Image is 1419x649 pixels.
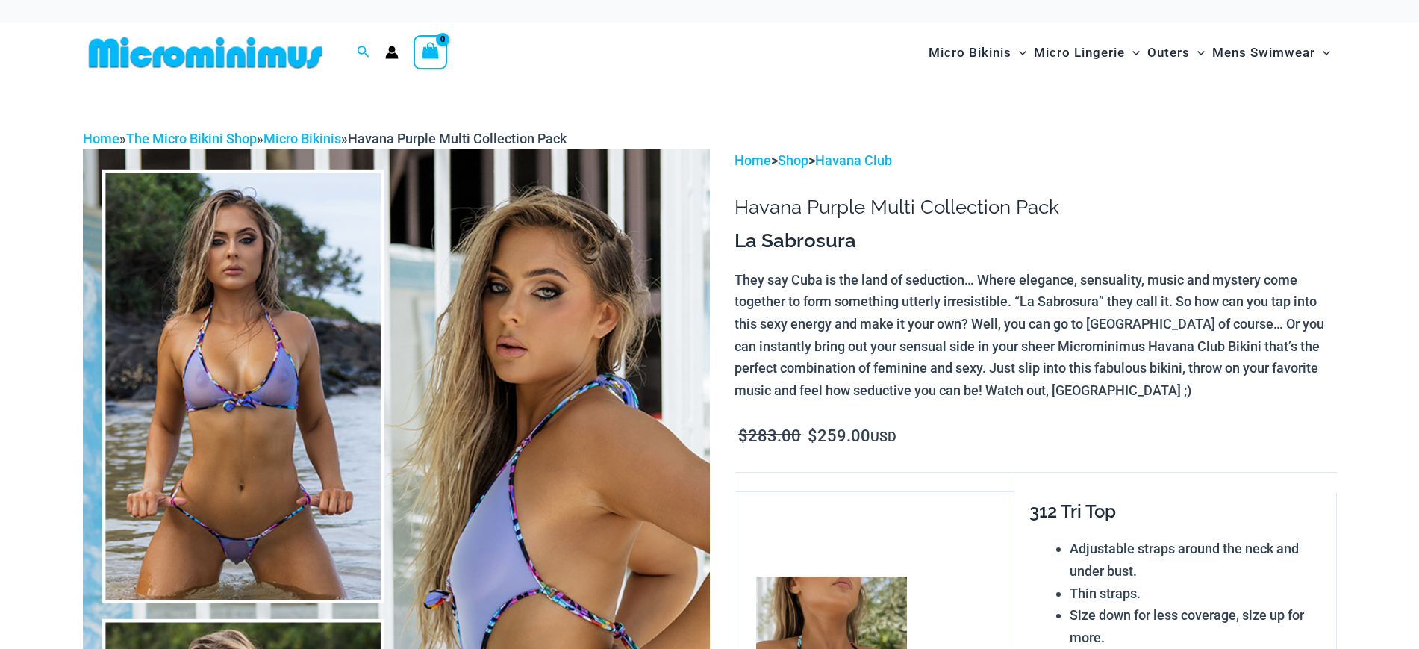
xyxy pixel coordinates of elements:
[263,131,341,146] a: Micro Bikinis
[923,28,1337,78] nav: Site Navigation
[929,34,1011,72] span: Micro Bikinis
[1070,583,1322,605] li: Thin straps.
[1029,500,1116,522] span: 312 Tri Top
[126,131,257,146] a: The Micro Bikini Shop
[735,149,1336,172] p: > >
[1147,34,1190,72] span: Outers
[83,131,567,146] span: » » »
[1212,34,1315,72] span: Mens Swimwear
[83,131,119,146] a: Home
[735,196,1336,219] h1: Havana Purple Multi Collection Pack
[735,425,1336,448] p: USD
[808,426,870,445] bdi: 259.00
[385,46,399,59] a: Account icon link
[925,30,1030,75] a: Micro BikinisMenu ToggleMenu Toggle
[735,269,1336,402] p: They say Cuba is the land of seduction… Where elegance, sensuality, music and mystery come togeth...
[1144,30,1209,75] a: OutersMenu ToggleMenu Toggle
[1030,30,1144,75] a: Micro LingerieMenu ToggleMenu Toggle
[738,426,748,445] span: $
[778,152,808,168] a: Shop
[738,426,801,445] bdi: 283.00
[1190,34,1205,72] span: Menu Toggle
[1315,34,1330,72] span: Menu Toggle
[83,36,328,69] img: MM SHOP LOGO FLAT
[1070,604,1322,648] li: Size down for less coverage, size up for more.
[735,152,771,168] a: Home
[1070,538,1322,582] li: Adjustable straps around the neck and under bust.
[348,131,567,146] span: Havana Purple Multi Collection Pack
[1011,34,1026,72] span: Menu Toggle
[1034,34,1125,72] span: Micro Lingerie
[808,426,817,445] span: $
[815,152,892,168] a: Havana Club
[1125,34,1140,72] span: Menu Toggle
[1209,30,1334,75] a: Mens SwimwearMenu ToggleMenu Toggle
[357,43,370,62] a: Search icon link
[414,35,448,69] a: View Shopping Cart, empty
[735,229,1336,254] h3: La Sabrosura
